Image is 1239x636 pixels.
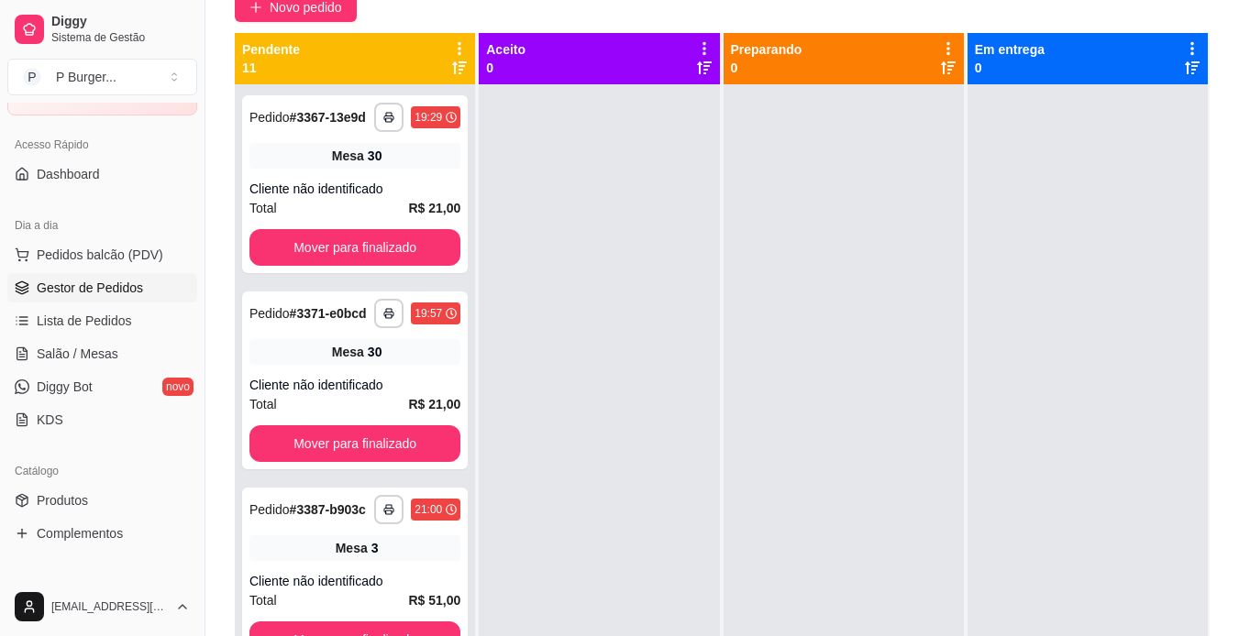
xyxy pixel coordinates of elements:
span: Dashboard [37,165,100,183]
a: DiggySistema de Gestão [7,7,197,51]
div: P Burger ... [56,68,116,86]
p: 0 [975,59,1045,77]
strong: R$ 51,00 [408,593,460,608]
p: Pendente [242,40,300,59]
a: Dashboard [7,159,197,189]
div: Cliente não identificado [249,180,460,198]
div: 30 [368,343,382,361]
span: Pedido [249,110,290,125]
div: 3 [371,539,379,557]
p: 0 [731,59,802,77]
strong: # 3367-13e9d [290,110,366,125]
div: 30 [368,147,382,165]
p: 11 [242,59,300,77]
a: Diggy Botnovo [7,372,197,401]
span: Pedido [249,502,290,517]
a: Salão / Mesas [7,339,197,368]
p: Aceito [486,40,525,59]
button: Mover para finalizado [249,229,460,266]
span: Total [249,394,277,414]
span: Total [249,590,277,610]
span: Sistema de Gestão [51,30,190,45]
p: Preparando [731,40,802,59]
p: 0 [486,59,525,77]
strong: # 3371-e0bcd [290,306,367,321]
span: Pedido [249,306,290,321]
span: Diggy [51,14,190,30]
span: KDS [37,411,63,429]
p: Em entrega [975,40,1045,59]
span: [EMAIL_ADDRESS][DOMAIN_NAME] [51,599,168,614]
div: Cliente não identificado [249,572,460,590]
div: Cliente não identificado [249,376,460,394]
span: Total [249,198,277,218]
span: plus [249,1,262,14]
div: 19:57 [415,306,442,321]
div: Catálogo [7,456,197,486]
div: Dia a dia [7,211,197,240]
span: Salão / Mesas [37,345,118,363]
strong: # 3387-b903c [290,502,366,517]
button: [EMAIL_ADDRESS][DOMAIN_NAME] [7,585,197,629]
strong: R$ 21,00 [408,397,460,411]
a: Lista de Pedidos [7,306,197,335]
span: Complementos [37,524,123,543]
a: Gestor de Pedidos [7,273,197,302]
div: 19:29 [415,110,442,125]
div: 21:00 [415,502,442,517]
strong: R$ 21,00 [408,201,460,215]
span: Produtos [37,491,88,510]
span: Mesa [332,343,364,361]
div: Acesso Rápido [7,130,197,159]
span: Mesa [336,539,368,557]
span: P [23,68,41,86]
button: Select a team [7,59,197,95]
span: Pedidos balcão (PDV) [37,246,163,264]
span: Mesa [332,147,364,165]
button: Mover para finalizado [249,425,460,462]
span: Lista de Pedidos [37,312,132,330]
span: Gestor de Pedidos [37,279,143,297]
a: Complementos [7,519,197,548]
a: Produtos [7,486,197,515]
button: Pedidos balcão (PDV) [7,240,197,269]
a: KDS [7,405,197,434]
span: Diggy Bot [37,378,93,396]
